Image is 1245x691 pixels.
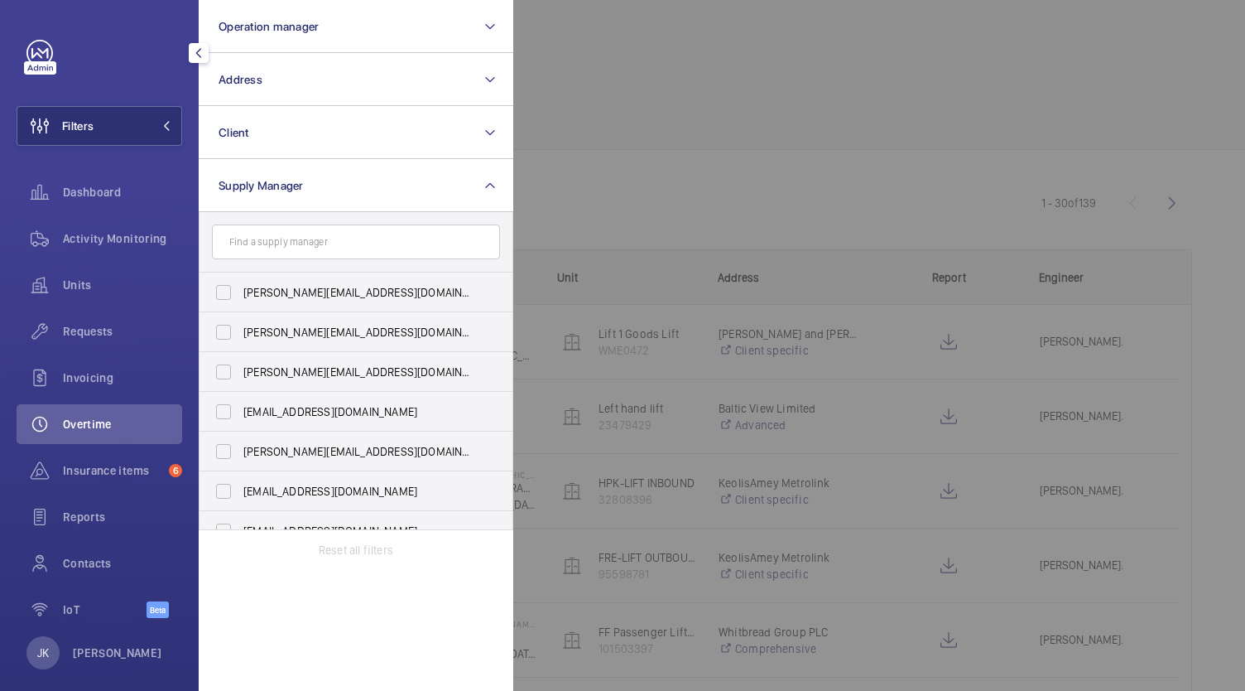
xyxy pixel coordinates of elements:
[37,645,49,661] p: JK
[63,230,182,247] span: Activity Monitoring
[63,602,147,618] span: IoT
[63,184,182,201] span: Dashboard
[169,464,182,477] span: 6
[63,370,182,386] span: Invoicing
[147,602,169,618] span: Beta
[63,277,182,293] span: Units
[63,416,182,432] span: Overtime
[17,106,182,146] button: Filters
[63,509,182,525] span: Reports
[63,323,182,340] span: Requests
[62,118,94,134] span: Filters
[73,645,162,661] p: [PERSON_NAME]
[63,555,182,572] span: Contacts
[63,462,162,479] span: Insurance items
